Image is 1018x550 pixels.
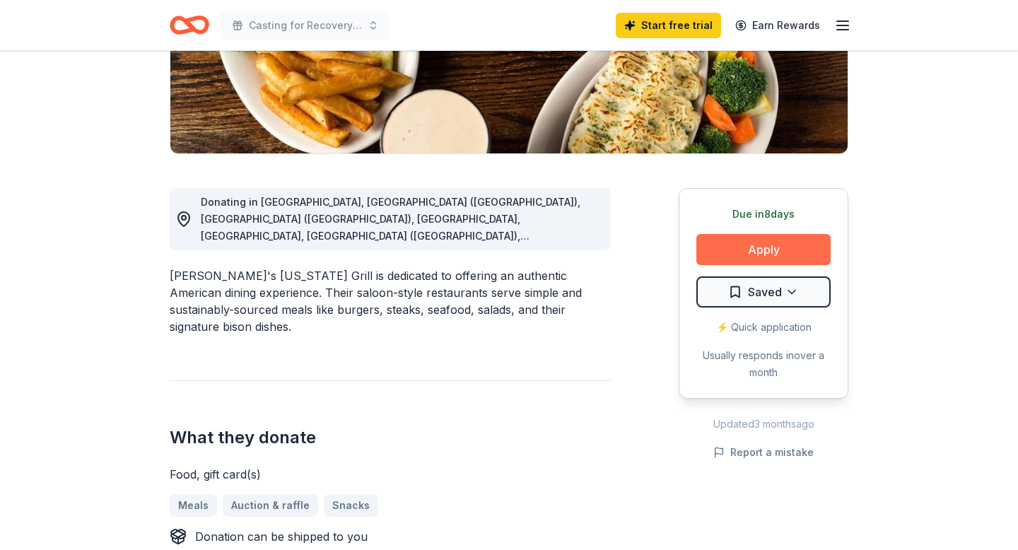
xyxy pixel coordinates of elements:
[170,8,209,42] a: Home
[696,319,831,336] div: ⚡️ Quick application
[713,444,814,461] button: Report a mistake
[201,196,580,344] span: Donating in [GEOGRAPHIC_DATA], [GEOGRAPHIC_DATA] ([GEOGRAPHIC_DATA]), [GEOGRAPHIC_DATA] ([GEOGRAP...
[616,13,721,38] a: Start free trial
[249,17,362,34] span: Casting for Recovery's Onlie Auction
[696,234,831,265] button: Apply
[195,528,368,545] div: Donation can be shipped to you
[170,494,217,517] a: Meals
[696,347,831,381] div: Usually responds in over a month
[748,283,782,301] span: Saved
[223,494,318,517] a: Auction & raffle
[679,416,848,433] div: Updated 3 months ago
[170,426,611,449] h2: What they donate
[324,494,378,517] a: Snacks
[696,206,831,223] div: Due in 8 days
[727,13,829,38] a: Earn Rewards
[170,267,611,335] div: [PERSON_NAME]'s [US_STATE] Grill is dedicated to offering an authentic American dining experience...
[221,11,390,40] button: Casting for Recovery's Onlie Auction
[170,466,611,483] div: Food, gift card(s)
[696,276,831,308] button: Saved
